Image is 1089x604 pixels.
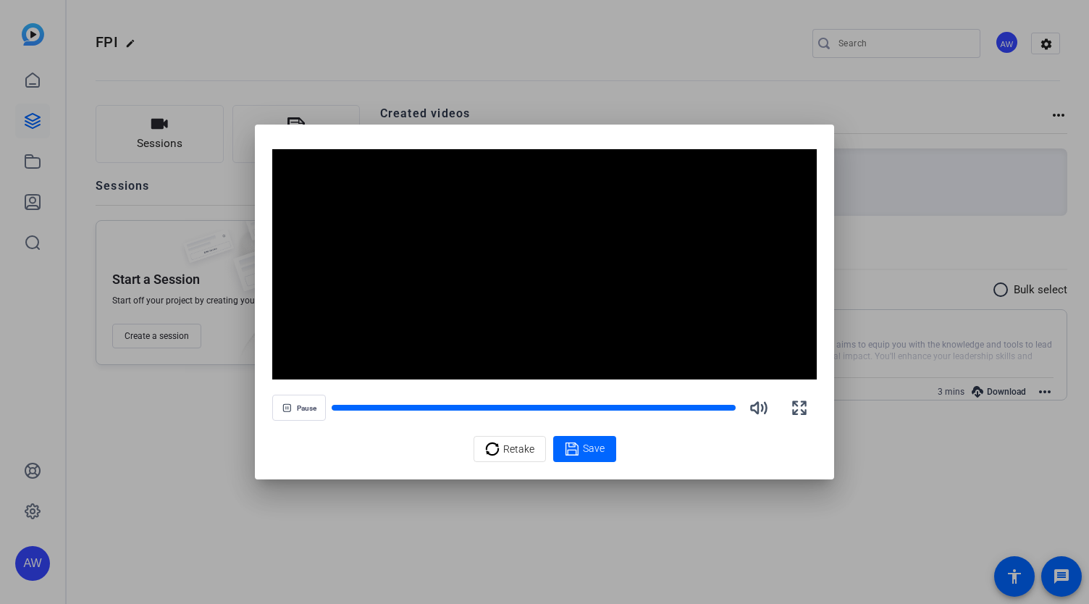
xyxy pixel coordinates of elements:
span: Pause [297,404,316,413]
button: Retake [474,436,546,462]
div: Video Player [272,149,817,379]
button: Fullscreen [782,390,817,425]
button: Save [553,436,616,462]
span: Save [583,441,605,456]
span: Retake [503,435,534,463]
button: Pause [272,395,326,421]
button: Mute [741,390,776,425]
